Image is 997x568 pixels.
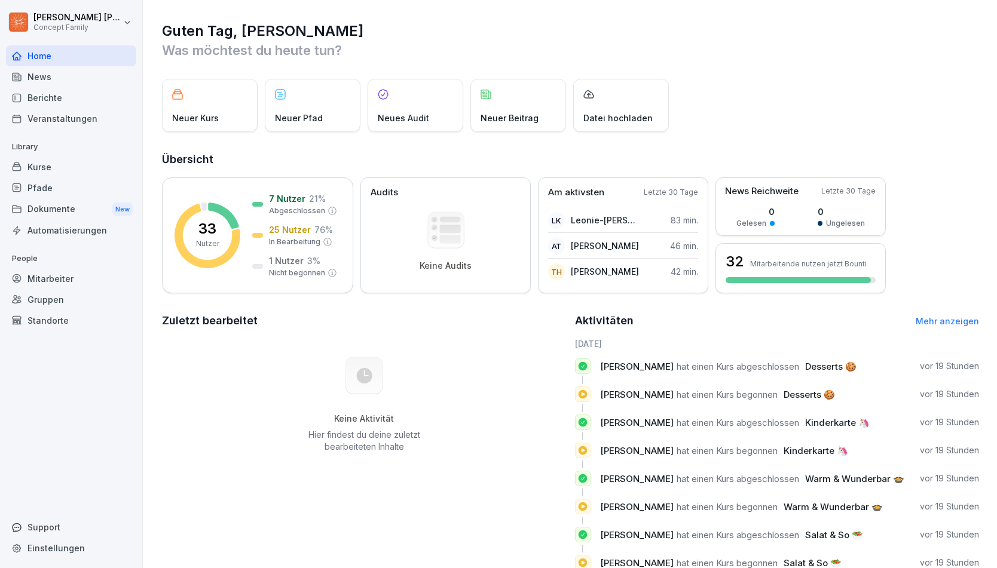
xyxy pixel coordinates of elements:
[378,112,429,124] p: Neues Audit
[172,112,219,124] p: Neuer Kurs
[677,389,778,400] span: hat einen Kurs begonnen
[677,473,799,484] span: hat einen Kurs abgeschlossen
[805,529,863,541] span: Salat & So 🥗
[269,237,320,247] p: In Bearbeitung
[269,223,311,236] p: 25 Nutzer
[420,260,472,271] p: Keine Audits
[162,312,567,329] h2: Zuletzt bearbeitet
[583,112,653,124] p: Datei hochladen
[548,186,604,199] p: Am aktivsten
[920,529,979,541] p: vor 19 Stunden
[269,268,325,278] p: Nicht begonnen
[677,501,778,512] span: hat einen Kurs begonnen
[920,501,979,512] p: vor 19 Stunden
[670,240,698,252] p: 46 min.
[805,361,857,372] span: Desserts 🍪
[548,212,565,229] div: LK
[575,312,634,329] h2: Aktivitäten
[600,361,674,372] span: [PERSON_NAME]
[600,389,674,400] span: [PERSON_NAME]
[571,240,639,252] p: [PERSON_NAME]
[575,337,980,350] h6: [DATE]
[600,529,674,541] span: [PERSON_NAME]
[6,249,136,268] p: People
[269,254,304,267] p: 1 Nutzer
[6,198,136,220] a: DokumenteNew
[920,416,979,428] p: vor 19 Stunden
[269,205,325,216] p: Abgeschlossen
[600,501,674,512] span: [PERSON_NAME]
[6,137,136,156] p: Library
[548,263,565,280] div: TH
[304,413,424,424] h5: Keine Aktivität
[750,259,867,268] p: Mitarbeitende nutzen jetzt Bounti
[6,268,136,289] a: Mitarbeiter
[805,473,904,484] span: Warm & Wunderbar 🍲
[6,177,136,198] a: Pfade
[275,112,323,124] p: Neuer Pfad
[818,205,865,218] p: 0
[162,22,979,41] h1: Guten Tag, [PERSON_NAME]
[33,23,121,32] p: Concept Family
[920,388,979,400] p: vor 19 Stunden
[196,238,219,249] p: Nutzer
[920,360,979,372] p: vor 19 Stunden
[677,445,778,456] span: hat einen Kurs begonnen
[920,472,979,484] p: vor 19 Stunden
[784,501,883,512] span: Warm & Wunderbar 🍲
[6,66,136,87] a: News
[198,222,216,236] p: 33
[6,87,136,108] a: Berichte
[677,417,799,428] span: hat einen Kurs abgeschlossen
[371,186,398,199] p: Audits
[677,361,799,372] span: hat einen Kurs abgeschlossen
[6,156,136,177] a: Kurse
[736,205,775,218] p: 0
[677,529,799,541] span: hat einen Kurs abgeschlossen
[6,45,136,66] a: Home
[33,13,121,23] p: [PERSON_NAME] [PERSON_NAME]
[600,445,674,456] span: [PERSON_NAME]
[6,289,136,310] a: Gruppen
[784,389,835,400] span: Desserts 🍪
[6,108,136,129] a: Veranstaltungen
[644,187,698,198] p: Letzte 30 Tage
[736,218,766,229] p: Gelesen
[307,254,320,267] p: 3 %
[600,473,674,484] span: [PERSON_NAME]
[314,223,333,236] p: 76 %
[600,417,674,428] span: [PERSON_NAME]
[784,445,848,456] span: Kinderkarte 🦄
[6,220,136,241] a: Automatisierungen
[826,218,865,229] p: Ungelesen
[269,192,305,205] p: 7 Nutzer
[571,214,640,226] p: Leonie-[PERSON_NAME]
[671,265,698,278] p: 42 min.
[162,151,979,168] h2: Übersicht
[548,238,565,254] div: AT
[725,185,799,198] p: News Reichweite
[571,265,639,278] p: [PERSON_NAME]
[805,417,870,428] span: Kinderkarte 🦄
[162,41,979,60] p: Was möchtest du heute tun?
[671,214,698,226] p: 83 min.
[309,192,326,205] p: 21 %
[6,538,136,558] a: Einstellungen
[304,429,424,453] p: Hier findest du deine zuletzt bearbeiteten Inhalte
[112,202,133,216] div: New
[726,251,744,272] h3: 32
[6,198,136,220] div: Dokumente
[6,310,136,331] a: Standorte
[920,444,979,456] p: vor 19 Stunden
